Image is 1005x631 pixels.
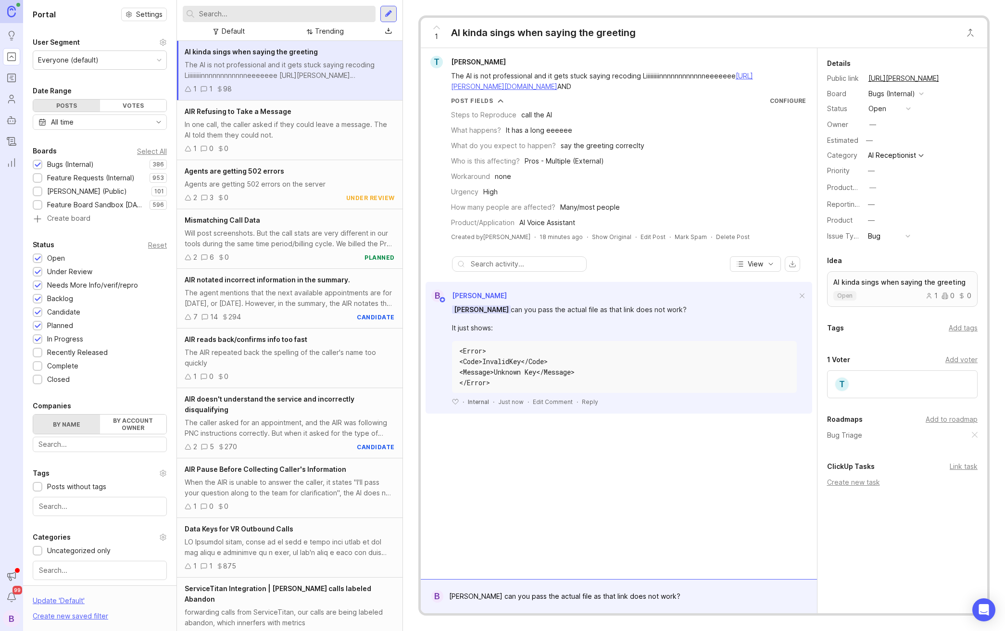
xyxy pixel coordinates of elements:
div: Public link [827,73,861,84]
div: 1 [193,371,197,382]
div: 1 [193,84,197,94]
div: 98 [223,84,232,94]
div: The agent mentions that the next available appointments are for [DATE], or [DATE]. However, in th... [185,288,395,309]
div: Under Review [47,266,92,277]
div: Default [222,26,245,37]
a: AIR reads back/confirms info too fastThe AIR repeated back the spelling of the caller's name too ... [177,328,402,388]
div: · [577,398,578,406]
button: Show Original [592,233,631,241]
div: · [534,233,536,241]
button: Settings [121,8,167,21]
div: candidate [357,313,395,321]
input: Search activity... [471,259,581,269]
div: · [528,398,529,406]
div: In Progress [47,334,83,344]
a: B[PERSON_NAME] [426,290,507,302]
p: 101 [154,188,164,195]
span: ServiceTitan Integration | [PERSON_NAME] calls labeled Abandon [185,584,371,603]
div: forwarding calls from ServiceTitan, our calls are being labeled abandon, which innerfers with met... [185,607,395,628]
div: 294 [228,312,241,322]
div: 0 [224,192,228,203]
div: What do you expect to happen? [451,140,556,151]
span: [PERSON_NAME] [452,305,511,314]
div: say the greeting correclty [561,140,644,151]
a: Agents are getting 502 errorsAgents are getting 502 errors on the server230under review [177,160,402,209]
div: 7 [193,312,198,322]
div: AI kinda sings when saying the greeting [451,26,636,39]
div: Create new saved filter [33,611,108,621]
button: Post Fields [451,97,504,105]
button: Mark Spam [675,233,707,241]
label: Priority [827,166,850,175]
div: Recently Released [47,347,108,358]
p: 596 [152,201,164,209]
div: <Message>Unknown Key</Message> [459,367,790,378]
p: 953 [152,174,164,182]
span: 99 [13,586,22,594]
div: · [711,233,712,241]
a: AIR Pause Before Collecting Caller's InformationWhen the AIR is unable to answer the caller, it s... [177,458,402,518]
div: 0 [209,371,214,382]
img: member badge [439,296,446,303]
div: 2 [193,192,197,203]
a: Portal [3,48,20,65]
div: Bugs (Internal) [868,88,915,99]
span: AI kinda sings when saying the greeting [185,48,318,56]
div: Everyone (default) [38,55,99,65]
div: Backlog [47,293,73,304]
span: 18 minutes ago [540,233,583,241]
label: ProductboardID [827,183,878,191]
input: Search... [39,501,161,512]
div: 875 [223,561,236,571]
button: View [730,256,781,272]
div: Closed [47,374,70,385]
div: Product/Application [451,217,515,228]
div: 0 [225,252,229,263]
a: [URL][PERSON_NAME] [866,72,942,85]
div: · [493,398,494,406]
div: It just shows: [452,323,797,333]
div: Details [827,58,851,69]
span: View [748,259,763,269]
img: Canny Home [7,6,16,17]
div: Create new task [827,477,978,488]
div: Roadmaps [827,414,863,425]
div: Category [827,150,861,161]
a: AI kinda sings when saying the greetingThe AI is not professional and it gets stuck saying recodi... [177,41,402,101]
div: under review [346,194,395,202]
div: · [587,233,588,241]
button: ProductboardID [867,181,879,194]
div: Agents are getting 502 errors on the server [185,179,395,189]
div: Status [33,239,54,251]
div: How many people are affected? [451,202,555,213]
div: Edit Post [641,233,666,241]
div: Bug [868,231,880,241]
div: Estimated [827,137,858,144]
div: <Code>InvalidKey</Code> [459,356,790,367]
div: Tags [33,467,50,479]
div: Pros - Multiple (External) [525,156,604,166]
svg: toggle icon [151,118,166,126]
div: It has a long eeeeee [506,125,572,136]
div: Complete [47,361,78,371]
div: 2 [193,442,197,452]
div: Owner [827,119,861,130]
span: AIR Refusing to Take a Message [185,107,291,115]
span: Mismatching Call Data [185,216,260,224]
div: B [431,290,444,302]
a: Create board [33,215,167,224]
div: The AI is not professional and it gets stuck saying recoding Liiiiiiiiinnnnnnnnnnnneeeeeee AND [451,71,798,92]
div: Candidate [47,307,80,317]
div: Posts without tags [47,481,106,492]
button: export comments [785,256,800,272]
div: call the AI [521,110,552,120]
div: 1 [193,501,197,512]
button: Announcements [3,568,20,585]
div: Categories [33,531,71,543]
span: AIR Pause Before Collecting Caller's Information [185,465,346,473]
div: can you pass the actual file as that link does not work? [452,304,797,315]
div: Will post screenshots. But the call stats are very different in our tools during the same time pe... [185,228,395,249]
div: open [868,103,886,114]
div: Feature Board Sandbox [DATE] [47,200,145,210]
div: Workaround [451,171,490,182]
